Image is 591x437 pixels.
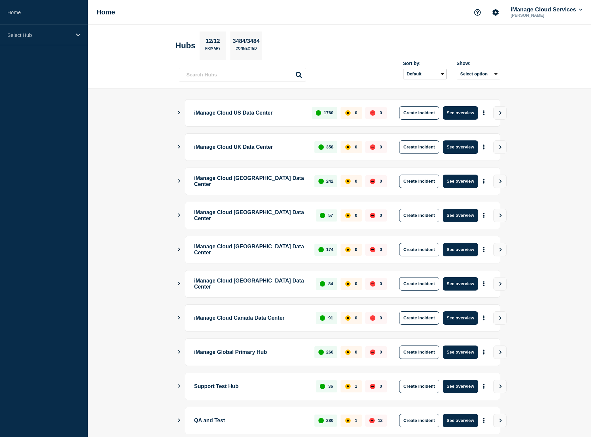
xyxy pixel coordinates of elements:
div: down [370,315,375,321]
p: [PERSON_NAME] [509,13,579,18]
button: See overview [443,106,478,120]
div: affected [345,350,351,355]
button: View [493,346,507,359]
button: Create incident [399,346,439,359]
p: 242 [326,179,334,184]
div: down [370,110,375,116]
button: Create incident [399,175,439,188]
div: affected [345,315,351,321]
div: affected [345,247,351,252]
p: iManage Cloud Canada Data Center [194,311,308,325]
button: More actions [479,312,488,324]
button: Select option [457,69,500,79]
div: affected [345,110,351,116]
p: 0 [355,281,357,286]
p: 0 [380,350,382,355]
p: 3484/3484 [230,38,262,47]
p: iManage Cloud UK Data Center [194,140,307,154]
button: View [493,414,507,427]
p: 0 [380,247,382,252]
p: 36 [328,384,333,389]
button: Show Connected Hubs [177,384,181,389]
p: 0 [355,179,357,184]
p: 12 [378,418,382,423]
button: View [493,140,507,154]
div: down [370,350,375,355]
p: 280 [326,418,334,423]
p: 1 [355,418,357,423]
button: See overview [443,311,478,325]
p: Select Hub [7,32,72,38]
button: View [493,175,507,188]
p: 260 [326,350,334,355]
div: affected [345,418,351,423]
button: Account settings [489,5,503,19]
div: up [316,110,321,116]
div: up [318,144,324,150]
button: See overview [443,346,478,359]
p: 0 [355,213,357,218]
div: up [320,315,325,321]
button: More actions [479,414,488,427]
button: iManage Cloud Services [509,6,584,13]
button: Create incident [399,106,439,120]
div: up [318,247,324,252]
p: 1760 [324,110,334,115]
button: View [493,311,507,325]
div: affected [345,144,351,150]
button: Create incident [399,311,439,325]
p: 358 [326,144,334,149]
button: More actions [479,380,488,392]
p: 0 [355,144,357,149]
div: up [320,281,325,287]
button: Show Connected Hubs [177,350,181,355]
p: 0 [355,350,357,355]
div: Show: [457,61,500,66]
p: 12/12 [203,38,223,47]
button: More actions [479,175,488,187]
div: up [320,384,325,389]
p: 0 [355,315,357,320]
p: iManage Cloud [GEOGRAPHIC_DATA] Data Center [194,209,308,222]
div: down [370,384,375,389]
div: affected [345,179,351,184]
button: Show Connected Hubs [177,418,181,423]
p: 57 [328,213,333,218]
p: 174 [326,247,334,252]
button: Show Connected Hubs [177,110,181,115]
p: 0 [355,247,357,252]
button: See overview [443,380,478,393]
p: iManage Cloud [GEOGRAPHIC_DATA] Data Center [194,175,307,188]
p: 0 [380,213,382,218]
p: 91 [328,315,333,320]
p: QA and Test [194,414,307,427]
button: Show Connected Hubs [177,315,181,320]
div: up [318,418,324,423]
button: Show Connected Hubs [177,247,181,252]
button: Create incident [399,380,439,393]
button: Show Connected Hubs [177,213,181,218]
div: up [320,213,325,218]
input: Search Hubs [179,68,306,81]
button: See overview [443,243,478,256]
div: up [318,350,324,355]
p: 84 [328,281,333,286]
button: Support [470,5,485,19]
button: View [493,243,507,256]
p: iManage Cloud [GEOGRAPHIC_DATA] Data Center [194,277,308,291]
button: See overview [443,175,478,188]
p: 0 [380,281,382,286]
button: See overview [443,140,478,154]
p: iManage Global Primary Hub [194,346,307,359]
button: Show Connected Hubs [177,144,181,149]
div: down [370,144,375,150]
div: down [370,179,375,184]
div: affected [345,384,351,389]
button: View [493,277,507,291]
button: Create incident [399,209,439,222]
div: affected [345,281,351,287]
button: View [493,106,507,120]
button: More actions [479,141,488,153]
div: down [369,418,375,423]
button: View [493,380,507,393]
